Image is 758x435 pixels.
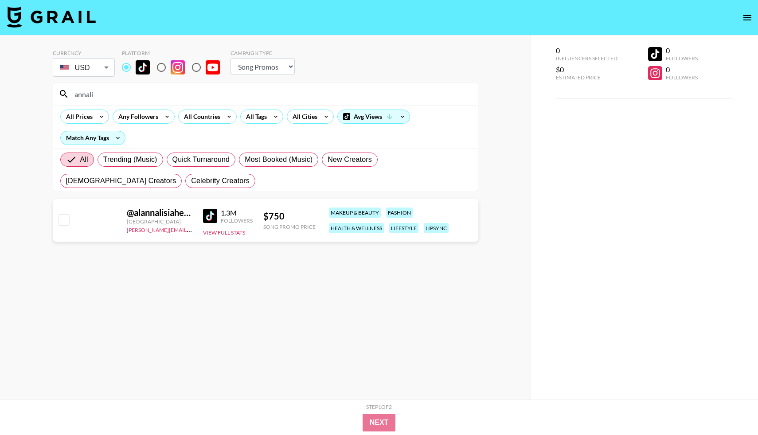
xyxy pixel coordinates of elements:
div: makeup & beauty [329,208,381,218]
div: Campaign Type [231,50,295,56]
img: Grail Talent [7,6,96,27]
img: Instagram [171,60,185,74]
div: 0 [666,46,698,55]
div: $0 [556,65,617,74]
div: 0 [556,46,617,55]
span: Most Booked (Music) [245,154,313,165]
div: Song Promo Price [263,223,316,230]
div: 1.3M [221,208,253,217]
span: Trending (Music) [103,154,157,165]
div: Followers [221,217,253,224]
button: open drawer [738,9,756,27]
div: Match Any Tags [61,131,125,145]
img: TikTok [203,209,217,223]
input: Search by User Name [69,87,473,101]
div: Estimated Price [556,74,617,81]
div: Currency [53,50,115,56]
div: Step 1 of 2 [366,404,392,410]
div: Followers [666,74,698,81]
div: All Prices [61,110,94,123]
span: Quick Turnaround [172,154,230,165]
button: Next [363,414,396,431]
div: Followers [666,55,698,62]
div: @ alannalisiaherbert [127,207,192,218]
iframe: Drift Widget Chat Controller [714,391,747,424]
a: [PERSON_NAME][EMAIL_ADDRESS][DOMAIN_NAME] [127,225,258,233]
div: All Tags [241,110,269,123]
div: All Countries [179,110,222,123]
div: Platform [122,50,227,56]
button: View Full Stats [203,229,245,236]
img: TikTok [136,60,150,74]
div: fashion [386,208,413,218]
span: Celebrity Creators [191,176,250,186]
div: Influencers Selected [556,55,617,62]
div: health & wellness [329,223,384,233]
div: USD [55,60,113,75]
span: New Creators [328,154,372,165]
span: All [80,154,88,165]
div: lipsync [424,223,449,233]
img: YouTube [206,60,220,74]
span: [DEMOGRAPHIC_DATA] Creators [66,176,176,186]
div: $ 750 [263,211,316,222]
div: Any Followers [113,110,160,123]
div: lifestyle [389,223,418,233]
div: Avg Views [338,110,410,123]
div: [GEOGRAPHIC_DATA] [127,218,192,225]
div: All Cities [287,110,319,123]
div: 0 [666,65,698,74]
